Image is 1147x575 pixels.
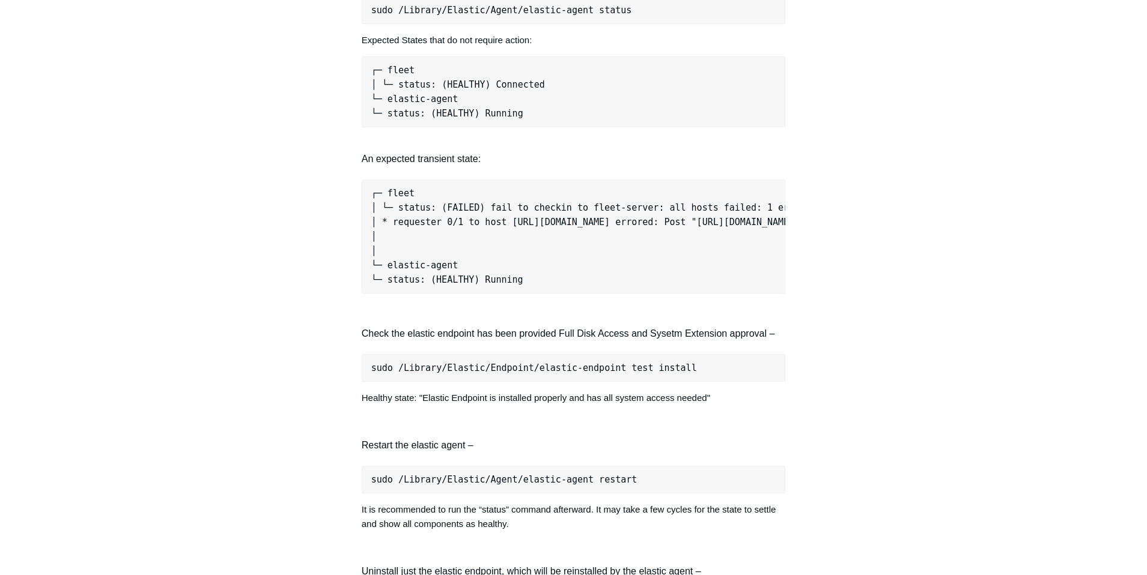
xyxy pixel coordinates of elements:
[362,391,786,405] p: Healthy state: "Elastic Endpoint is installed properly and has all system access needed"
[362,466,786,493] pre: sudo /Library/Elastic/Agent/elastic-agent restart
[362,502,786,531] p: It is recommended to run the “status” command afterward. It may take a few cycles for the state t...
[362,33,786,47] p: Expected States that do not require action:
[362,56,786,127] pre: ┌─ fleet │ └─ status: (HEALTHY) Connected └─ elastic-agent └─ status: (HEALTHY) Running
[362,438,786,453] h4: Restart the elastic agent –
[362,179,786,294] pre: ┌─ fleet │ └─ status: (FAILED) fail to checkin to fleet-server: all hosts failed: 1 error occurre...
[362,354,786,382] pre: sudo /Library/Elastic/Endpoint/elastic-endpoint test install
[362,326,786,342] h4: Check the elastic endpoint has been provided Full Disk Access and Sysetm Extension approval –
[362,136,786,167] h4: An expected transient state:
